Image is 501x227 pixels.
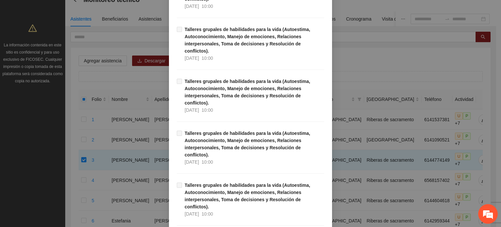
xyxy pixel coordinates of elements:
strong: Talleres grupales de habilidades para la vida (Autoestima, Autoconocimiento, Manejo de emociones,... [185,27,310,54]
span: 10:00 [202,159,213,165]
strong: Talleres grupales de habilidades para la vida (Autoestima, Autoconocimiento, Manejo de emociones,... [185,183,310,209]
span: 10:00 [202,211,213,217]
strong: Talleres grupales de habilidades para la vida (Autoestima, Autoconocimiento, Manejo de emociones,... [185,79,310,105]
span: [DATE] [185,56,199,61]
div: Chatee con nosotros ahora [34,33,110,42]
span: [DATE] [185,107,199,113]
div: Minimizar ventana de chat en vivo [107,3,123,19]
span: 10:00 [202,4,213,9]
span: 10:00 [202,56,213,61]
textarea: Escriba su mensaje y pulse “Intro” [3,155,124,178]
span: 10:00 [202,107,213,113]
strong: Talleres grupales de habilidades para la vida (Autoestima, Autoconocimiento, Manejo de emociones,... [185,131,310,157]
span: [DATE] [185,4,199,9]
span: [DATE] [185,211,199,217]
span: [DATE] [185,159,199,165]
span: Estamos en línea. [38,75,90,141]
